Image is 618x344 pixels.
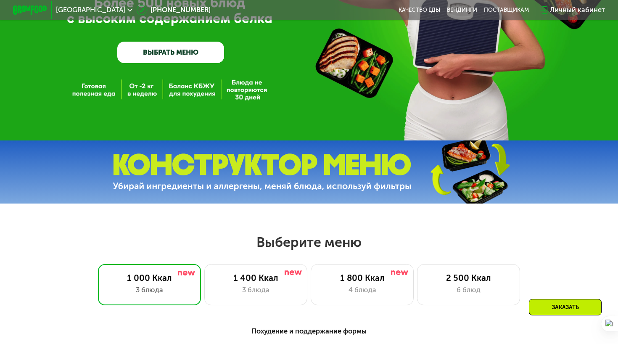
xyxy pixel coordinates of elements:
a: Вендинги [447,7,477,13]
div: 3 блюда [213,285,298,296]
div: 3 блюда [107,285,192,296]
a: [PHONE_NUMBER] [137,5,211,16]
div: поставщикам [484,7,529,13]
div: 1 400 Ккал [213,273,298,283]
div: Заказать [529,299,602,315]
div: Похудение и поддержание формы [55,326,563,336]
div: 1 000 Ккал [107,273,192,283]
div: 1 800 Ккал [320,273,404,283]
span: [GEOGRAPHIC_DATA] [56,7,125,13]
a: Качество еды [399,7,440,13]
div: Личный кабинет [550,5,605,16]
div: 4 блюда [320,285,404,296]
h2: Выберите меню [27,234,590,251]
a: ВЫБРАТЬ МЕНЮ [117,42,224,63]
div: 6 блюд [426,285,511,296]
div: 2 500 Ккал [426,273,511,283]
